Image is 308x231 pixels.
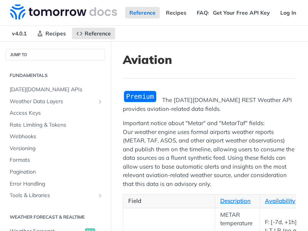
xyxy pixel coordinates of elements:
[276,7,300,18] a: Log In
[6,190,105,201] a: Tools & LibrariesShow subpages for Tools & Libraries
[209,7,274,18] a: Get Your Free API Key
[123,53,296,67] h1: Aviation
[6,49,105,60] button: JUMP TO
[220,197,251,204] a: Description
[6,84,105,95] a: [DATE][DOMAIN_NAME] APIs
[125,7,160,18] a: Reference
[128,197,210,206] p: Field
[97,192,103,199] button: Show subpages for Tools & Libraries
[10,156,103,164] span: Formats
[10,145,103,152] span: Versioning
[6,143,105,154] a: Versioning
[6,166,105,178] a: Pagination
[10,133,103,141] span: Webhooks
[8,28,31,39] span: v4.0.1
[72,28,115,39] a: Reference
[6,119,105,131] a: Rate Limiting & Tokens
[33,28,70,39] a: Recipes
[45,30,66,37] span: Recipes
[97,99,103,105] button: Show subpages for Weather Data Layers
[192,7,215,18] a: FAQs
[6,96,105,107] a: Weather Data LayersShow subpages for Weather Data Layers
[10,168,103,176] span: Pagination
[10,98,95,105] span: Weather Data Layers
[10,192,95,199] span: Tools & Libraries
[265,197,295,204] a: Availability
[6,72,105,79] h2: Fundamentals
[10,4,117,20] img: Tomorrow.io Weather API Docs
[6,154,105,166] a: Formats
[10,109,103,117] span: Access Keys
[6,178,105,190] a: Error Handling
[10,121,103,129] span: Rate Limiting & Tokens
[123,119,296,188] p: Important notice about "Metar" and "MetarTaf" fields: Our weather engine uses formal airports wea...
[85,30,111,37] span: Reference
[10,180,103,188] span: Error Handling
[6,131,105,142] a: Webhooks
[6,214,105,221] h2: Weather Forecast & realtime
[6,107,105,119] a: Access Keys
[123,96,296,113] p: The [DATE][DOMAIN_NAME] REST Weather API provides aviation-related data fields.
[162,7,191,18] a: Recipes
[220,211,254,228] p: METAR temperature
[10,86,103,94] span: [DATE][DOMAIN_NAME] APIs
